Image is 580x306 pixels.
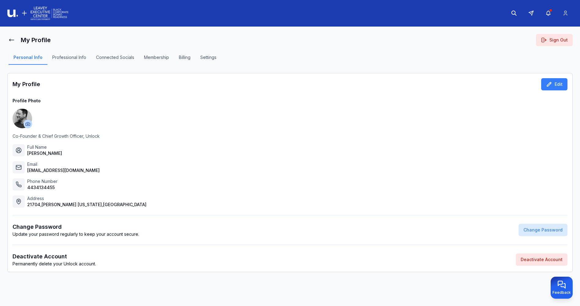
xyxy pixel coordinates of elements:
p: Phone Number [27,178,57,184]
p: 21704,[PERSON_NAME] [US_STATE],[GEOGRAPHIC_DATA] [27,202,146,208]
p: Deactivate Account [13,252,96,261]
p: Profile Photo [13,98,567,104]
p: [PERSON_NAME] [27,150,62,156]
button: Provide feedback [551,277,573,299]
p: [EMAIL_ADDRESS][DOMAIN_NAME] [27,167,100,173]
span: Feedback [552,290,571,295]
p: Address [27,195,146,202]
h1: My Profile [13,80,40,89]
button: Settings [195,54,221,65]
h1: My Profile [21,36,51,44]
button: Edit [541,78,567,90]
button: Professional Info [47,54,91,65]
img: Logo [7,5,68,21]
button: Billing [174,54,195,65]
button: Membership [139,54,174,65]
p: Permanently delete your Unlock account. [13,261,96,267]
p: Update your password regularly to keep your account secure. [13,231,139,237]
button: Connected Socials [91,54,139,65]
img: Headshot.jpg [13,109,32,128]
p: 4434134455 [27,184,57,191]
p: Change Password [13,223,139,231]
button: Personal Info [9,54,47,65]
button: Sign Out [536,34,573,46]
button: Change Password [519,224,567,236]
p: Email [27,161,100,167]
p: Co-Founder & Chief Growth Officer, Unlock [13,133,567,139]
p: Full Name [27,144,62,150]
button: Deactivate Account [516,253,567,266]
